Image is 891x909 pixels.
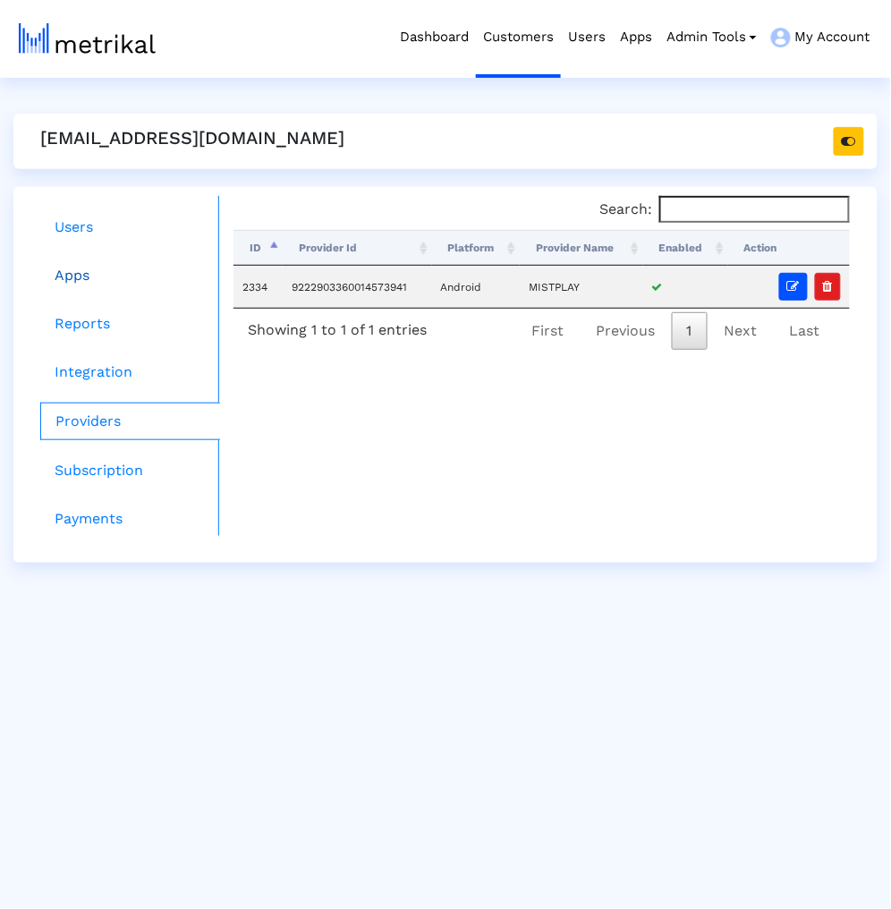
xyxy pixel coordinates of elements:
[709,312,773,350] a: Next
[520,230,643,266] th: Provider Name: activate to sort column ascending
[233,266,283,308] td: 2334
[233,309,441,345] div: Showing 1 to 1 of 1 entries
[659,196,850,223] input: Search:
[233,230,283,266] th: ID: activate to sort column descending
[40,453,220,488] a: Subscription
[40,403,220,440] a: Providers
[520,266,643,308] td: MISTPLAY
[40,501,220,537] a: Payments
[599,196,850,223] label: Search:
[283,266,432,308] td: 9222903360014573941
[672,312,708,350] a: 1
[581,312,670,350] a: Previous
[643,230,728,266] th: Enabled: activate to sort column ascending
[775,312,836,350] a: Last
[771,28,791,47] img: my-account-menu-icon.png
[432,230,521,266] th: Platform: activate to sort column ascending
[516,312,579,350] a: First
[40,306,220,342] a: Reports
[40,209,220,245] a: Users
[283,230,432,266] th: Provider Id: activate to sort column ascending
[40,258,220,293] a: Apps
[728,230,850,266] th: Action
[40,354,220,390] a: Integration
[19,23,156,54] img: metrical-logo-light.png
[40,127,344,149] h5: [EMAIL_ADDRESS][DOMAIN_NAME]
[432,266,521,308] td: Android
